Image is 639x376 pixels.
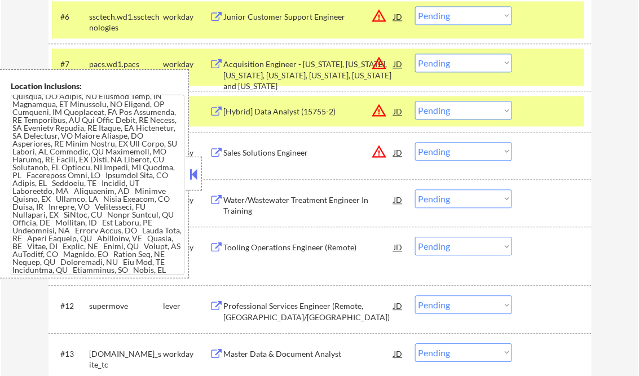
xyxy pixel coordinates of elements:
[164,59,210,70] div: workday
[372,55,387,71] button: warning_amber
[224,106,394,117] div: [Hybrid] Data Analyst (15755-2)
[224,11,394,23] div: Junior Customer Support Engineer
[393,54,404,74] div: JD
[90,11,164,33] div: ssctech.wd1.ssctechnologies
[90,348,164,370] div: [DOMAIN_NAME]_site_tc
[224,59,394,92] div: Acquisition Engineer - [US_STATE], [US_STATE], [US_STATE], [US_STATE], [US_STATE], [US_STATE] and...
[224,348,394,360] div: Master Data & Document Analyst
[224,194,394,216] div: Water/Wastewater Treatment Engineer In Training
[224,242,394,253] div: Tooling Operations Engineer (Remote)
[393,295,404,316] div: JD
[61,348,81,360] div: #13
[393,101,404,121] div: JD
[224,147,394,158] div: Sales Solutions Engineer
[393,343,404,364] div: JD
[393,237,404,257] div: JD
[90,300,164,312] div: supermove
[372,8,387,24] button: warning_amber
[90,59,164,70] div: pacs.wd1.pacs
[61,11,81,23] div: #6
[393,189,404,210] div: JD
[372,144,387,160] button: warning_amber
[164,11,210,23] div: workday
[11,81,184,92] div: Location Inclusions:
[393,6,404,26] div: JD
[61,300,81,312] div: #12
[224,300,394,322] div: Professional Services Engineer (Remote, [GEOGRAPHIC_DATA]/[GEOGRAPHIC_DATA])
[372,103,387,118] button: warning_amber
[164,348,210,360] div: workday
[393,142,404,162] div: JD
[61,59,81,70] div: #7
[164,300,210,312] div: lever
